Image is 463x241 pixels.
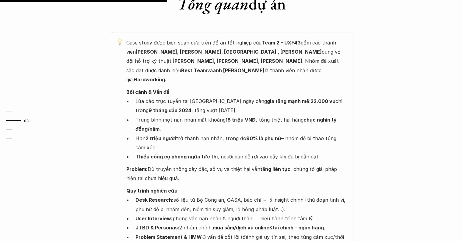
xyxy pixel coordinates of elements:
[136,49,322,55] strong: [PERSON_NAME], [PERSON_NAME], [GEOGRAPHIC_DATA] , [PERSON_NAME]
[126,89,170,95] strong: Bối cảnh & Vấn đề
[260,166,290,172] strong: tăng liên tục
[267,98,309,104] strong: gia tăng mạnh mẽ
[135,154,218,160] strong: Thiếu công cụ phòng ngừa tức thì
[310,98,335,104] strong: 22.000 vụ
[135,152,347,161] p: , người dân dễ rơi vào bẫy khi đã bị dẫn dắt.
[261,40,301,46] strong: Team 2 – UXF43
[135,197,174,203] strong: Desk Research:
[135,215,173,222] strong: User Interview:
[135,223,347,232] p: 2 nhóm chính: & .
[135,97,347,115] p: Lừa đảo trực tuyến tại [GEOGRAPHIC_DATA] ngày càng : chỉ trong , tăng vượt [DATE].
[226,117,256,123] strong: 18 triệu VNĐ
[135,115,347,134] p: Trung bình một nạn nhân mất khoảng , tổng thiệt hại hàng .
[6,117,35,124] a: 03
[149,107,191,113] strong: 9 tháng đầu 2024
[24,118,29,122] strong: 03
[126,188,177,194] strong: Quy trình nghiên cứu
[135,234,203,240] strong: Problem Statement & HMW:
[135,225,179,231] strong: JTBD & Personas:
[213,225,269,231] strong: mua sắm/dịch vụ online
[213,67,265,73] strong: anh [PERSON_NAME]
[135,134,347,152] p: Hơn trở thành nạn nhân, trong đó – nhóm dễ bị thao túng cảm xúc.
[146,135,176,141] strong: 2 triệu người
[134,76,167,83] strong: Hardworking.
[126,166,148,172] strong: Problem:
[135,195,347,214] p: số liệu từ Bộ Công an, GASA, báo chí → 5 insight chính (thủ đoạn tinh vi, phụ nữ dễ bị nhắm đến, ...
[135,214,347,223] p: phỏng vấn nạn nhân & người thân → hiểu hành trình tâm lý.
[126,165,347,183] p: Dù truyền thông dày đặc, số vụ và thiệt hại vẫn , chứng tỏ giải pháp hiện tại chưa hiệu quả.
[272,225,324,231] strong: tài chính – ngân hàng
[181,67,207,73] strong: Best Team
[246,135,281,141] strong: 90% là phụ nữ
[173,58,302,64] strong: [PERSON_NAME], [PERSON_NAME], [PERSON_NAME]
[126,38,347,84] p: Case study được biên soạn dựa trên đồ án tốt nghiệp của gồm các thành viên cùng với đội hỗ trợ kỹ...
